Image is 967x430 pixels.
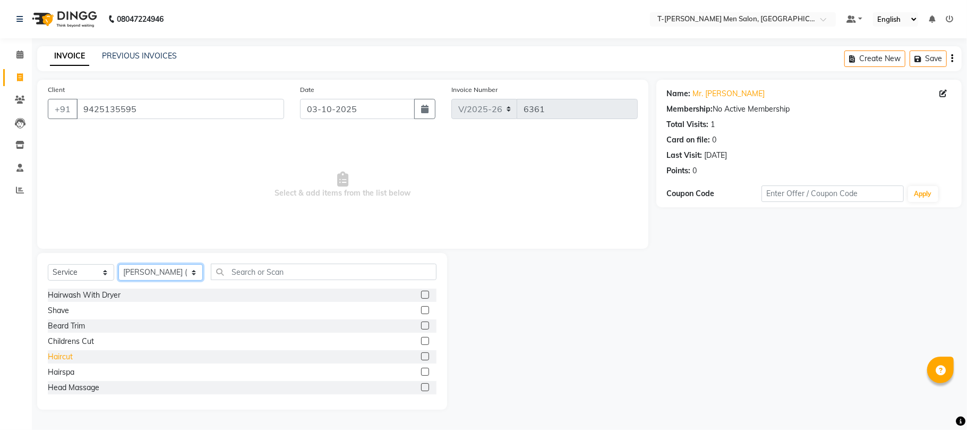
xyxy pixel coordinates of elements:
div: Last Visit: [667,150,703,161]
button: +91 [48,99,78,119]
div: 0 [693,165,697,176]
div: Name: [667,88,691,99]
div: Hairspa [48,367,74,378]
a: Mr. [PERSON_NAME] [693,88,765,99]
div: Childrens Cut [48,336,94,347]
label: Date [300,85,314,95]
div: Membership: [667,104,713,115]
span: Select & add items from the list below [48,132,638,238]
button: Create New [844,50,905,67]
a: PREVIOUS INVOICES [102,51,177,61]
img: logo [27,4,100,34]
div: Hairwash With Dryer [48,290,121,301]
div: Total Visits: [667,119,709,130]
button: Save [910,50,947,67]
b: 08047224946 [117,4,164,34]
div: Head Massage [48,382,99,393]
input: Enter Offer / Coupon Code [761,186,904,202]
div: Beard Trim [48,321,85,332]
div: [DATE] [705,150,728,161]
input: Search or Scan [211,264,437,280]
a: INVOICE [50,47,89,66]
div: Points: [667,165,691,176]
div: No Active Membership [667,104,951,115]
button: Apply [908,186,938,202]
label: Client [48,85,65,95]
input: Search by Name/Mobile/Email/Code [76,99,284,119]
div: Shave [48,305,69,316]
div: Haircut [48,351,73,362]
div: Card on file: [667,134,711,146]
div: Coupon Code [667,188,761,199]
label: Invoice Number [451,85,498,95]
div: 1 [711,119,715,130]
div: 0 [713,134,717,146]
